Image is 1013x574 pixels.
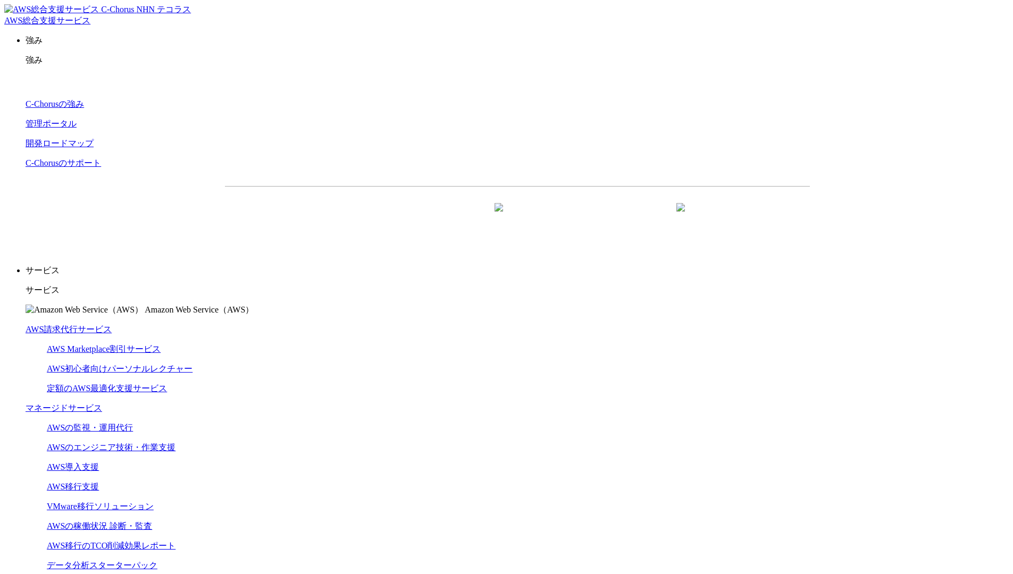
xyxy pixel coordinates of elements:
a: AWS移行支援 [47,482,99,491]
p: サービス [26,265,1009,276]
a: AWSの監視・運用代行 [47,423,133,432]
img: 矢印 [676,203,685,231]
a: AWS総合支援サービス C-Chorus NHN テコラスAWS総合支援サービス [4,5,191,25]
a: データ分析スターターパック [47,561,157,570]
a: C-Chorusのサポート [26,158,101,167]
a: マネージドサービス [26,403,102,412]
a: まずは相談する [523,204,694,230]
a: 資料を請求する [341,204,512,230]
a: 定額のAWS最適化支援サービス [47,384,167,393]
img: 矢印 [495,203,503,231]
p: サービス [26,285,1009,296]
img: AWS総合支援サービス C-Chorus [4,4,135,15]
p: 強み [26,35,1009,46]
a: AWS初心者向けパーソナルレクチャー [47,364,192,373]
span: Amazon Web Service（AWS） [145,305,254,314]
a: C-Chorusの強み [26,99,84,108]
a: AWS移行のTCO削減効果レポート [47,541,175,550]
a: AWSのエンジニア技術・作業支援 [47,443,175,452]
a: VMware移行ソリューション [47,502,154,511]
a: AWS請求代行サービス [26,325,112,334]
a: AWSの稼働状況 診断・監査 [47,521,152,530]
a: AWS Marketplace割引サービス [47,344,161,353]
a: 管理ポータル [26,119,77,128]
a: AWS導入支援 [47,462,99,471]
img: Amazon Web Service（AWS） [26,305,143,316]
a: 開発ロードマップ [26,139,94,148]
p: 強み [26,55,1009,66]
